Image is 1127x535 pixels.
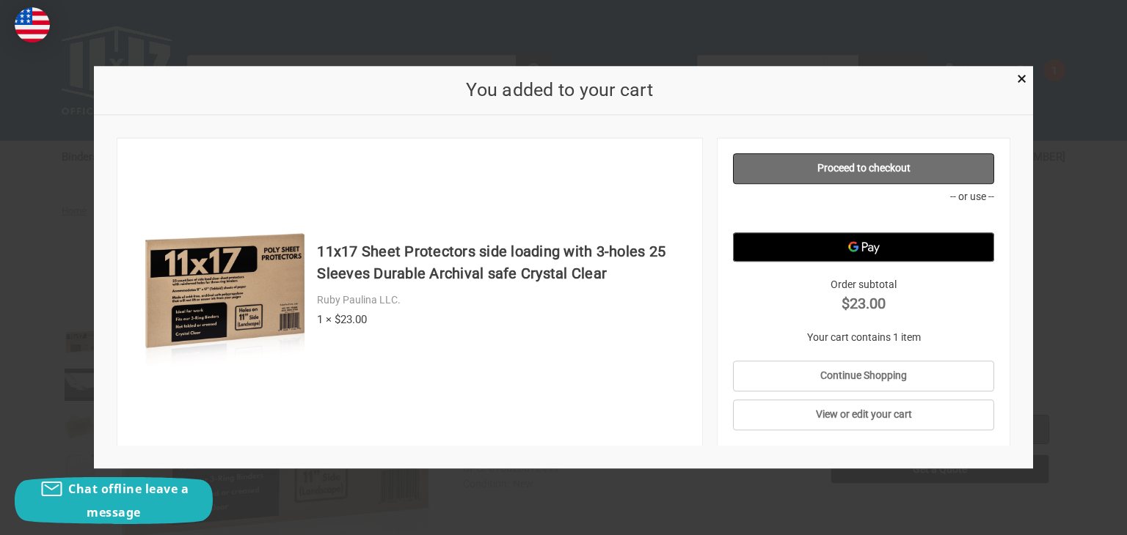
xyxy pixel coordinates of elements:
[68,481,189,520] span: Chat offline leave a message
[15,477,213,524] button: Chat offline leave a message
[733,153,995,184] a: Proceed to checkout
[733,232,995,262] button: Google Pay
[117,76,1002,104] h2: You added to your cart
[1017,68,1026,89] span: ×
[140,207,310,377] img: 11x17 Sheet Protectors side loading with 3-holes 25 Sleeves Durable Archival safe Crystal Clear
[733,399,995,430] a: View or edit your cart
[733,277,995,314] div: Order subtotal
[15,7,50,43] img: duty and tax information for United States
[317,240,687,284] h4: 11x17 Sheet Protectors side loading with 3-holes 25 Sleeves Durable Archival safe Crystal Clear
[733,292,995,314] strong: $23.00
[317,292,687,308] div: Ruby Paulina LLC.
[733,189,995,204] p: -- or use --
[1014,70,1029,85] a: Close
[733,330,995,345] p: Your cart contains 1 item
[733,361,995,391] a: Continue Shopping
[317,311,687,328] div: 1 × $23.00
